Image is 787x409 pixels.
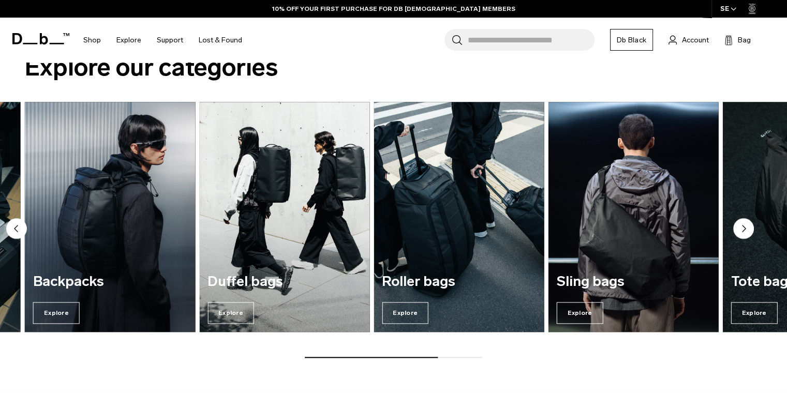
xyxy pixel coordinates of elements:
[207,302,254,324] span: Explore
[6,218,27,241] button: Previous slide
[557,274,710,290] h3: Sling bags
[610,29,653,51] a: Db Black
[33,302,80,324] span: Explore
[374,102,544,331] a: Roller bags Explore
[25,102,195,331] div: 3 / 7
[557,302,603,324] span: Explore
[157,22,183,58] a: Support
[669,34,709,46] a: Account
[83,22,101,58] a: Shop
[682,35,709,46] span: Account
[374,102,544,331] div: 5 / 7
[116,22,141,58] a: Explore
[738,35,751,46] span: Bag
[548,102,719,331] a: Sling bags Explore
[76,18,250,63] nav: Main Navigation
[199,102,369,331] a: Duffel bags Explore
[382,274,536,290] h3: Roller bags
[33,274,187,290] h3: Backpacks
[733,218,754,241] button: Next slide
[272,4,515,13] a: 10% OFF YOUR FIRST PURCHASE FOR DB [DEMOGRAPHIC_DATA] MEMBERS
[548,102,719,331] div: 6 / 7
[199,22,242,58] a: Lost & Found
[25,102,195,331] a: Backpacks Explore
[731,302,778,324] span: Explore
[25,49,762,86] h2: Explore our categories
[207,274,361,290] h3: Duffel bags
[724,34,751,46] button: Bag
[199,102,369,331] div: 4 / 7
[382,302,428,324] span: Explore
